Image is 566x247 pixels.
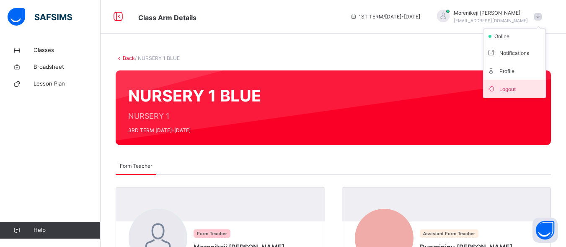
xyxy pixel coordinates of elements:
[532,218,558,243] button: Open asap
[34,226,100,234] span: Help
[483,29,545,44] li: dropdown-list-item-null-2
[487,65,542,76] span: Profile
[123,55,135,61] a: Back
[420,229,479,238] span: Assistant Form Teacher
[487,83,542,94] span: Logout
[350,13,420,21] span: session/term information
[34,80,101,88] span: Lesson Plan
[454,9,528,17] span: Morenikeji [PERSON_NAME]
[487,47,542,58] span: Notifications
[483,80,545,98] li: dropdown-list-item-buttom-7
[429,9,546,24] div: MorenikejiAnietie-Joseph
[135,55,180,61] span: / NURSERY 1 BLUE
[194,229,230,238] span: Form Teacher
[138,13,196,22] span: Class Arm Details
[128,127,261,134] span: 3RD TERM [DATE]-[DATE]
[34,46,101,55] span: Classes
[483,44,545,62] li: dropdown-list-item-text-3
[483,62,545,80] li: dropdown-list-item-text-4
[494,33,514,40] span: online
[8,8,72,26] img: safsims
[120,162,152,170] span: Form Teacher
[34,63,101,71] span: Broadsheet
[454,18,528,23] span: [EMAIL_ADDRESS][DOMAIN_NAME]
